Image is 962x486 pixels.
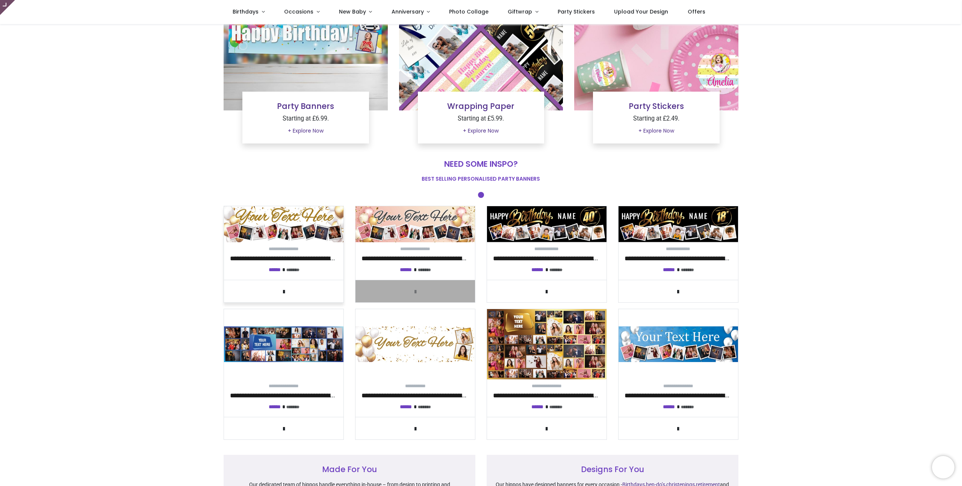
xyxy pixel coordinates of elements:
p: Starting at £6.99. [248,115,363,123]
a: Wrapping Paper [447,101,514,112]
span: New Baby [339,8,366,15]
span: Offers [688,8,705,15]
p: Starting at £2.49. [599,115,714,123]
span: Party Stickers [558,8,595,15]
h4: Designs For You [496,464,729,475]
span: Occasions [284,8,313,15]
p: Starting at £5.99. [424,115,538,123]
font: best selling personalised party banners [422,175,540,183]
iframe: Brevo live chat [932,456,954,478]
span: Photo Collage [449,8,489,15]
span: Anniversary [392,8,424,15]
a: + Explore Now [634,125,679,137]
h4: Made For You [233,464,466,475]
span: Upload Your Design [614,8,668,15]
span: Birthdays [233,8,259,15]
a: Party Banners [277,101,334,112]
a: Party Stickers [629,101,684,112]
span: Giftwrap [508,8,532,15]
a: + Explore Now [283,125,328,137]
h4: Need some inspo? [224,158,738,169]
a: + Explore Now [458,125,504,137]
